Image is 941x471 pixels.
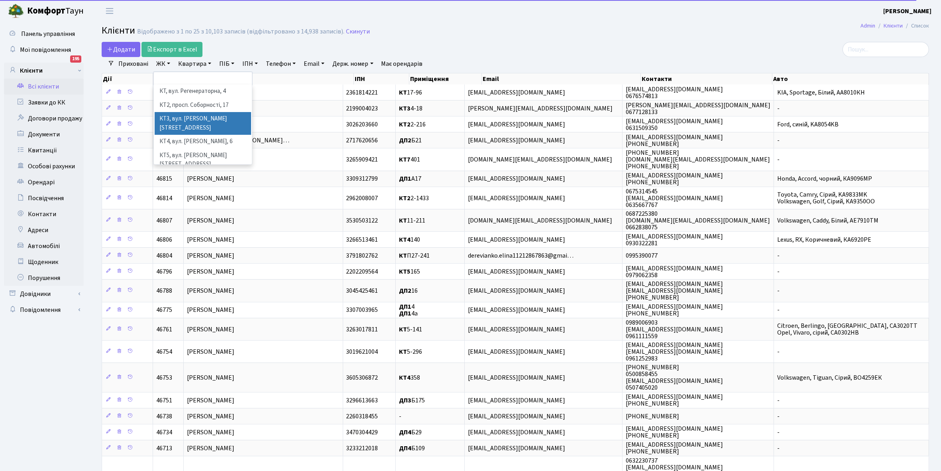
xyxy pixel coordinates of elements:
[399,267,411,276] b: КТ5
[626,85,723,101] span: [EMAIL_ADDRESS][DOMAIN_NAME] 0676574813
[399,235,411,244] b: КТ4
[626,187,723,209] span: 0675314545 [EMAIL_ADDRESS][DOMAIN_NAME] 0635667767
[777,306,780,315] span: -
[156,347,172,356] span: 46754
[187,306,234,315] span: [PERSON_NAME]
[626,412,679,421] span: [PHONE_NUMBER]
[777,267,780,276] span: -
[4,286,84,302] a: Довідники
[399,120,411,129] b: КТ2
[4,95,84,110] a: Заявки до КК
[185,73,354,85] th: ПІБ
[156,267,172,276] span: 46796
[860,22,875,30] a: Admin
[156,306,172,315] span: 46775
[156,325,172,334] span: 46761
[777,347,780,356] span: -
[399,194,411,203] b: КТ2
[4,158,84,174] a: Особові рахунки
[346,347,378,356] span: 3019621004
[468,373,565,382] span: [EMAIL_ADDRESS][DOMAIN_NAME]
[626,148,770,171] span: [PHONE_NUMBER] [DOMAIN_NAME][EMAIL_ADDRESS][DOMAIN_NAME] [PHONE_NUMBER]
[626,318,723,341] span: 0989006903 [EMAIL_ADDRESS][DOMAIN_NAME] 0961111559
[468,306,565,315] span: [EMAIL_ADDRESS][DOMAIN_NAME]
[399,88,407,97] b: КТ
[626,280,723,302] span: [EMAIL_ADDRESS][DOMAIN_NAME] [EMAIL_ADDRESS][DOMAIN_NAME] [PHONE_NUMBER]
[468,396,565,405] span: [EMAIL_ADDRESS][DOMAIN_NAME]
[156,444,172,453] span: 46713
[155,85,251,99] li: КТ, вул. Регенераторна, 4
[187,412,234,421] span: [PERSON_NAME]
[777,216,878,225] span: Volkswagen, Caddy, Білий, AE7910TM
[156,396,172,405] span: 46751
[468,155,612,164] span: [DOMAIN_NAME][EMAIL_ADDRESS][DOMAIN_NAME]
[346,216,378,225] span: 3530503122
[156,251,172,260] span: 46804
[626,264,723,280] span: [EMAIL_ADDRESS][DOMAIN_NAME] 0979062358
[468,175,565,183] span: [EMAIL_ADDRESS][DOMAIN_NAME]
[399,396,425,405] span: Б175
[777,175,872,183] span: Honda, Accord, чорний, КА9096МР
[4,206,84,222] a: Контакти
[156,216,172,225] span: 46807
[883,7,931,16] b: [PERSON_NAME]
[399,347,407,356] b: КТ
[346,136,378,145] span: 2717620656
[399,136,422,145] span: Б21
[4,238,84,254] a: Автомобілі
[156,175,172,183] span: 46815
[884,22,903,30] a: Клієнти
[777,412,780,421] span: -
[468,286,565,295] span: [EMAIL_ADDRESS][DOMAIN_NAME]
[777,104,780,113] span: -
[141,42,202,57] a: Експорт в Excel
[156,286,172,295] span: 46788
[399,136,411,145] b: ДП2
[155,112,251,135] li: КТ3, вул. [PERSON_NAME][STREET_ADDRESS]
[626,209,770,232] span: 0687225380 [DOMAIN_NAME][EMAIL_ADDRESS][DOMAIN_NAME] 0662838075
[843,42,929,57] input: Пошук...
[626,133,723,148] span: [EMAIL_ADDRESS][DOMAIN_NAME] [PHONE_NUMBER]
[399,302,411,311] b: ДП1
[777,88,865,97] span: KIA, Sportage, Білий, АА8010КН
[20,45,71,54] span: Мої повідомлення
[626,440,723,456] span: [EMAIL_ADDRESS][DOMAIN_NAME] [PHONE_NUMBER]
[399,235,420,244] span: 140
[346,286,378,295] span: 3045425461
[4,79,84,95] a: Всі клієнти
[187,444,234,453] span: [PERSON_NAME]
[346,428,378,437] span: 3470304429
[399,251,407,260] b: КТ
[903,22,929,30] li: Список
[468,412,565,421] span: [EMAIL_ADDRESS][DOMAIN_NAME]
[156,412,172,421] span: 46738
[777,155,780,164] span: -
[346,306,378,315] span: 3307003965
[4,190,84,206] a: Посвідчення
[399,120,426,129] span: 2-216
[187,373,234,382] span: [PERSON_NAME]
[399,373,420,382] span: 358
[883,6,931,16] a: [PERSON_NAME]
[346,444,378,453] span: 3233212018
[468,194,565,203] span: [EMAIL_ADDRESS][DOMAIN_NAME]
[346,175,378,183] span: 3309312799
[468,347,565,356] span: [EMAIL_ADDRESS][DOMAIN_NAME]
[216,57,238,71] a: ПІБ
[102,42,140,57] a: Додати
[399,373,411,382] b: КТ4
[468,267,565,276] span: [EMAIL_ADDRESS][DOMAIN_NAME]
[4,222,84,238] a: Адреси
[378,57,426,71] a: Має орендарів
[187,267,234,276] span: [PERSON_NAME]
[399,175,421,183] span: А17
[155,135,251,149] li: КТ4, вул. [PERSON_NAME], 6
[399,155,411,164] b: КТ7
[641,73,772,85] th: Контакти
[156,235,172,244] span: 46806
[27,4,84,18] span: Таун
[346,155,378,164] span: 3265909421
[346,235,378,244] span: 3266513461
[187,396,234,405] span: [PERSON_NAME]
[346,373,378,382] span: 3605306872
